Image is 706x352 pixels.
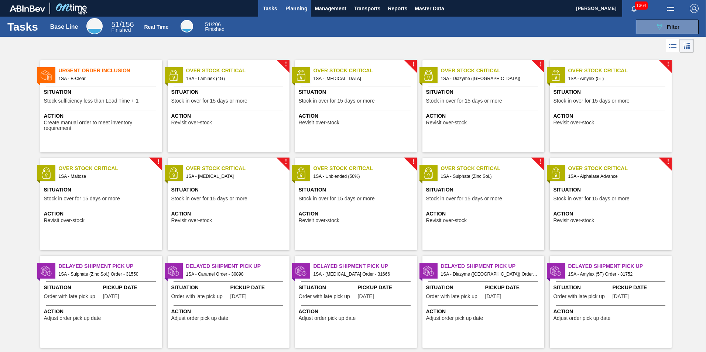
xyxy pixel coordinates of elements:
span: ! [412,159,414,165]
span: Action [299,112,415,120]
span: Situation [426,88,542,96]
span: Situation [171,284,229,291]
span: Situation [426,186,542,194]
span: Revisit over-stock [426,218,467,223]
span: Revisit over-stock [299,218,339,223]
span: Create manual order to meet inventory requirement [44,120,160,131]
span: Pickup Date [613,284,670,291]
img: status [295,265,306,276]
span: Tasks [262,4,278,13]
span: 1SA - Caramel Order - 30898 [186,270,284,278]
div: Real Time [181,20,193,32]
span: Revisit over-stock [554,120,594,125]
span: Situation [554,284,611,291]
span: Order with late pick up [299,294,350,299]
span: Delayed Shipment Pick Up [186,262,289,270]
span: Revisit over-stock [299,120,339,125]
span: Action [299,210,415,218]
span: Action [44,112,160,120]
div: Base Line [86,18,103,34]
span: Management [315,4,346,13]
img: status [168,168,179,179]
span: Adjust order pick up date [44,315,101,321]
div: Base Line [50,24,78,30]
span: Revisit over-stock [554,218,594,223]
span: Order with late pick up [426,294,477,299]
span: / 156 [112,20,134,28]
span: Over Stock Critical [313,165,417,172]
img: status [550,168,561,179]
span: Revisit over-stock [171,120,212,125]
span: 1SA - Sulphate (Zinc Sol.) Order - 31550 [59,270,156,278]
span: Over Stock Critical [568,67,672,75]
span: Pickup Date [230,284,288,291]
span: 09/16/2025 [485,294,501,299]
img: status [550,265,561,276]
span: ! [667,62,669,67]
span: Action [426,210,542,218]
span: Order with late pick up [554,294,605,299]
button: Notifications [622,3,646,14]
div: Real Time [144,24,168,30]
img: status [423,70,434,81]
span: Filter [667,24,679,30]
span: Stock in over for 15 days or more [171,196,247,201]
span: Action [554,210,670,218]
span: Over Stock Critical [186,67,289,75]
span: Stock in over for 15 days or more [44,196,120,201]
img: status [168,70,179,81]
span: Situation [44,284,101,291]
img: status [41,265,52,276]
span: 1SA - Amylex (5T) [568,75,666,83]
div: Card Vision [680,39,694,53]
span: Action [171,308,288,315]
img: status [168,265,179,276]
span: Situation [299,186,415,194]
span: 51 [112,20,120,28]
span: 51 [205,21,211,27]
div: List Vision [666,39,680,53]
span: Revisit over-stock [426,120,467,125]
img: userActions [666,4,675,13]
span: Situation [299,284,356,291]
span: Delayed Shipment Pick Up [59,262,162,270]
span: Over Stock Critical [186,165,289,172]
span: 09/15/2025 [230,294,247,299]
span: Stock in over for 15 days or more [299,196,375,201]
span: Revisit over-stock [171,218,212,223]
span: 1SA - Maltose [59,172,156,180]
span: 1SA - Sulphate (Zinc Sol.) [441,172,538,180]
div: Real Time [205,22,225,32]
span: Situation [426,284,483,291]
span: Delayed Shipment Pick Up [441,262,544,270]
span: Delayed Shipment Pick Up [568,262,672,270]
span: Situation [299,88,415,96]
span: Over Stock Critical [441,67,544,75]
span: Pickup Date [485,284,542,291]
span: ! [285,159,287,165]
span: 1SA - Lactic Acid [186,172,284,180]
span: Action [44,308,160,315]
span: 09/16/2025 [613,294,629,299]
img: TNhmsLtSVTkK8tSr43FrP2fwEKptu5GPRR3wAAAABJRU5ErkJggg== [10,5,45,12]
span: ! [539,62,542,67]
span: Action [44,210,160,218]
span: Over Stock Critical [568,165,672,172]
span: Transports [354,4,380,13]
span: Situation [171,88,288,96]
span: / 206 [205,21,221,27]
span: 09/16/2025 [358,294,374,299]
span: Adjust order pick up date [426,315,483,321]
span: Over Stock Critical [59,165,162,172]
span: Revisit over-stock [44,218,85,223]
span: Stock in over for 15 days or more [426,196,502,201]
span: Action [171,210,288,218]
img: status [295,70,306,81]
span: 09/15/2025 [103,294,119,299]
span: 1SA - B-Clear [59,75,156,83]
span: Stock in over for 15 days or more [554,98,630,104]
span: Adjust order pick up date [171,315,229,321]
span: Urgent Order Inclusion [59,67,162,75]
img: status [423,168,434,179]
div: Base Line [112,21,134,32]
